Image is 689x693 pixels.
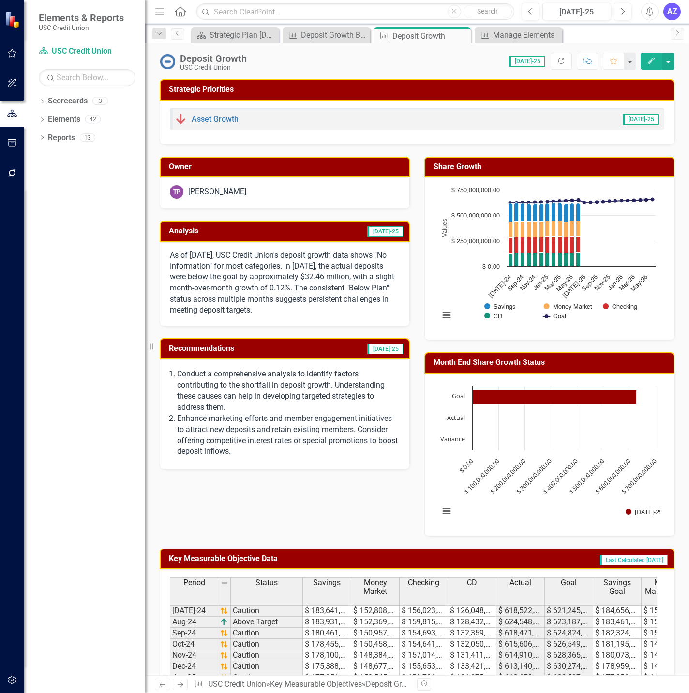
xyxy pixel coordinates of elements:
td: $ 159,815,585.40 [400,617,448,628]
button: Show Money Market [544,303,593,310]
path: Jun-26, 657,542,724. Goal. [651,198,655,202]
text: $ 400,000,000.00 [541,457,580,496]
path: Nov-24, 157,014,373. Checking. [533,237,538,253]
path: Sep-24, 150,957,672. Money Market. [521,222,525,237]
path: Jul-25, 626,423,999. Goal. [583,201,586,204]
path: Mar-25, 131,594,647.1. CD. [558,253,562,267]
td: $ 126,048,607.30 [448,605,496,617]
span: [DATE]-25 [367,344,403,354]
path: Jan-26, 643,865,225. Goal. [620,199,624,203]
path: Aug-24, 623,187,273. Goal. [515,201,519,205]
h3: Month End Share Growth Status [434,358,669,367]
path: Mar-25, 640,324,079. Goal. [558,199,562,203]
text: $ 300,000,000.00 [514,457,554,496]
img: No Information [160,54,175,69]
div: Deposit Growth [366,679,419,689]
path: Jul-24, 126,048,607.3. CD. [509,254,513,267]
path: Oct-24, 154,641,813. Checking. [527,237,531,253]
path: Aug-25, 628,157,947. Goal. [589,201,593,204]
td: $ 182,324,621.00 [593,628,642,639]
button: Show Goal [543,312,566,319]
h3: Owner [169,162,404,171]
div: Chart. Highcharts interactive chart. [434,185,664,330]
text: $ 500,000,000.00 [451,213,500,219]
span: CD [467,578,477,587]
path: Jun-25, 651,296,996. Goal. [577,198,581,202]
td: $ 178,959,482.00 [593,661,642,672]
h3: Share Growth [434,162,669,171]
p: Conduct a comprehensive analysis to identify factors contributing to the shortfall in deposit gro... [177,369,400,413]
text: Jan-26 [607,274,624,291]
path: Apr-25, 130,899,452.7. CD. [564,253,569,267]
h3: Key Measurable Objective Data [169,554,475,563]
img: 7u2iTZrTEZ7i9oDWlPBULAqDHDmR3vKCs7My6dMMCIpfJOwzDMAzDMBH4B3+rbZfrisroAAAAAElFTkSuQmCC [220,674,228,681]
span: Search [477,7,498,15]
td: $ 621,245,193.00 [545,605,593,617]
div: Deposit Growth [180,53,247,64]
td: $ 128,432,389.90 [448,617,496,628]
path: Jan-25, 159,786,335.5. Checking. [545,237,550,253]
td: Jan-25 [170,672,218,683]
path: Aug-24, 159,815,585.4. Checking. [514,237,519,253]
path: Nov-24, 131,411,387.7. CD. [533,253,538,267]
text: Nov-25 [594,274,612,292]
path: Sep-24, 624,824,142. Goal. [521,201,524,205]
text: Jan-25 [532,274,550,291]
path: Oct-25, 633,778,487. Goal. [601,200,605,204]
td: $ 155,653,412.40 [400,661,448,672]
path: Apr-25, 156,686,955.3. Checking. [564,237,569,253]
a: USC Credit Union [208,679,266,689]
span: Money Market [353,578,397,595]
text: Nov-24 [519,274,537,292]
path: Feb-26, 646,084,832. Goal. [626,199,630,202]
path: Feb-25, 180,003,334.2. Savings . [552,203,556,221]
div: 42 [85,115,101,124]
text: [DATE]-25 [562,274,587,299]
span: [DATE]-25 [509,56,545,67]
td: $ 633,527,079.00 [545,672,593,683]
td: $ 131,411,387.70 [448,650,496,661]
text: Sep-25 [581,274,599,292]
g: Checking, series 3 of 5. Bar series with 24 bars. [509,190,653,254]
td: $ 152,808,831.20 [351,605,400,617]
button: Search [464,5,512,18]
img: ClearPoint Strategy [5,11,22,28]
a: Key Measurable Objectives [270,679,362,689]
span: Savings Goal [595,578,639,595]
path: Sep-24, 154,693,706.9. Checking. [521,237,525,253]
td: Oct-24 [170,639,218,650]
button: Show Jul-25 [626,507,651,516]
path: Feb-25, 150,876,910.2. Money Market. [552,221,556,237]
a: Strategic Plan [DATE] - [DATE] [194,29,276,41]
path: Nov-24, 628,365,726. Goal. [533,201,537,204]
path: Mar-26, 648,355,614. Goal. [632,199,636,202]
td: $ 630,274,207.00 [545,661,593,672]
button: View chart menu, Chart [440,505,453,518]
h3: Strategic Priorities [169,85,669,94]
path: Jan-25, 150,545,197.7. Money Market. [545,221,550,237]
path: May-26, 653,820,452. Goal. [644,198,648,202]
td: $ 623,187,273.00 [545,617,593,628]
td: Caution [231,661,303,672]
path: Sep-24, 132,359,230.3. CD. [521,253,525,267]
td: $ 180,461,200.90 [303,628,351,639]
td: $ 614,910,987.20 [496,650,545,661]
text: Sep-24 [507,274,525,292]
path: Jul-24, 621,245,193. Goal. [509,201,512,205]
td: $ 618,522,909.10 [496,605,545,617]
text: $ 0.00 [457,457,475,475]
td: Caution [231,605,303,617]
path: Jul-24, 152,808,831.2. Money Market. [509,222,513,238]
div: Strategic Plan [DATE] - [DATE] [210,29,276,41]
td: $ 618,471,810.10 [496,628,545,639]
td: $ 183,641,803.60 [303,605,351,617]
text: Mar-25 [544,274,562,292]
div: TP [170,185,183,199]
text: $ 500,000,000.00 [567,457,606,496]
img: VmL+zLOWXp8NoCSi7l57Eu8eJ+4GWSi48xzEIItyGCrzKAg+GPZxiGYRiGYS7xC1jVADWlAHzkAAAAAElFTkSuQmCC [220,618,228,626]
path: May-25, 151,658,472.5. Money Market. [570,221,574,237]
button: AZ [663,3,681,20]
a: Deposit Growth By Segment [285,29,368,41]
span: Actual [509,578,531,587]
span: Checking [408,578,439,587]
